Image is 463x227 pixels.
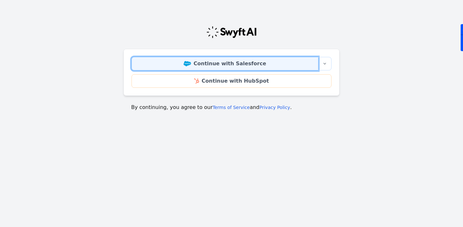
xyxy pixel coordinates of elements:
a: Continue with HubSpot [132,74,331,88]
img: HubSpot [194,78,199,84]
a: Continue with Salesforce [132,57,318,70]
p: By continuing, you agree to our and . [131,104,332,111]
a: Terms of Service [213,105,250,110]
img: Swyft Logo [206,26,257,39]
img: Salesforce [184,61,191,66]
a: Privacy Policy [259,105,290,110]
